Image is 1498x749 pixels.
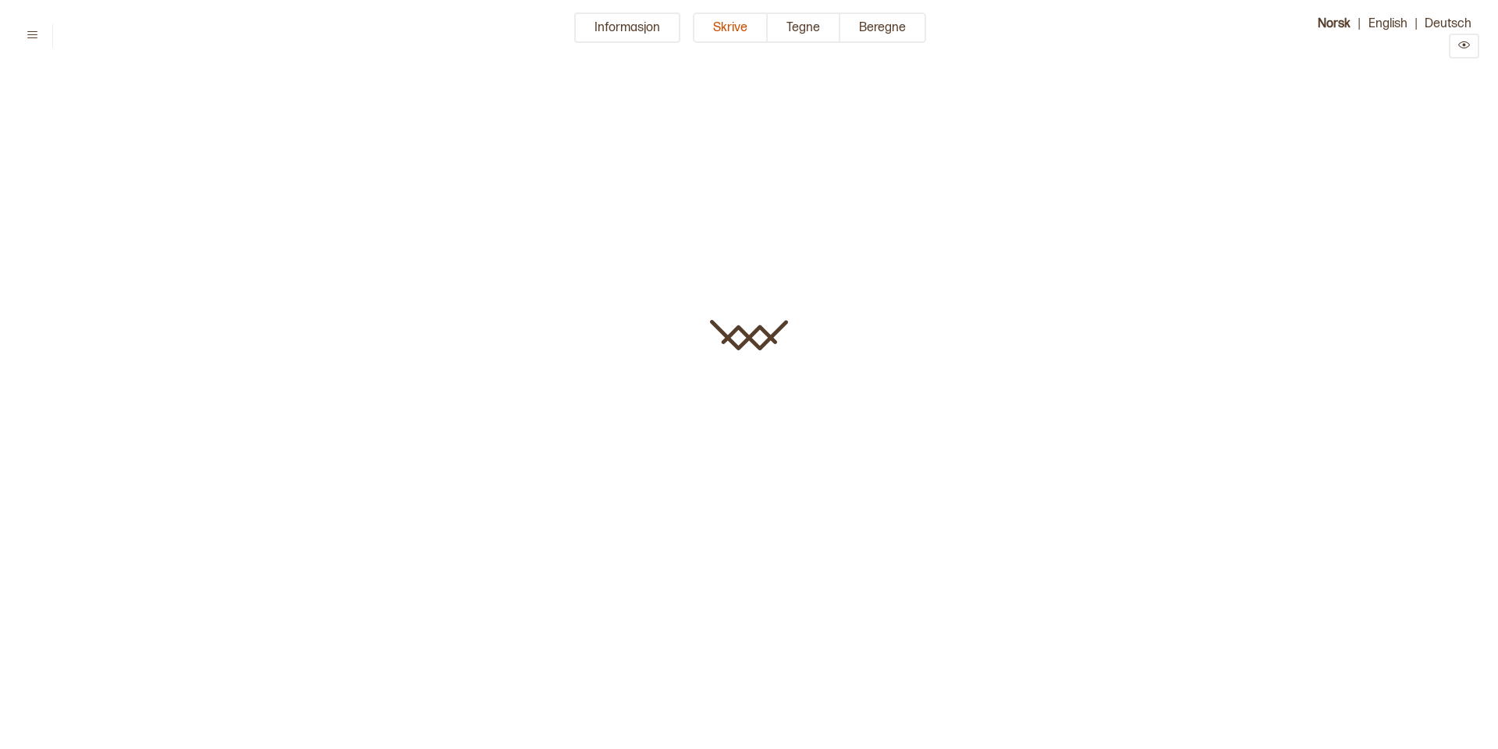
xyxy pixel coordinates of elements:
a: Beregne [840,12,926,59]
button: Preview [1449,34,1479,59]
button: Informasjon [574,12,680,43]
button: Tegne [768,12,840,43]
button: Beregne [840,12,926,43]
button: English [1361,12,1415,34]
a: Preview [1449,40,1479,55]
div: | | [1284,12,1479,59]
a: Tegne [768,12,840,59]
button: Skrive [693,12,768,43]
svg: Preview [1458,39,1470,51]
button: Deutsch [1417,12,1479,34]
a: Skrive [693,12,768,59]
button: Norsk [1310,12,1358,34]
